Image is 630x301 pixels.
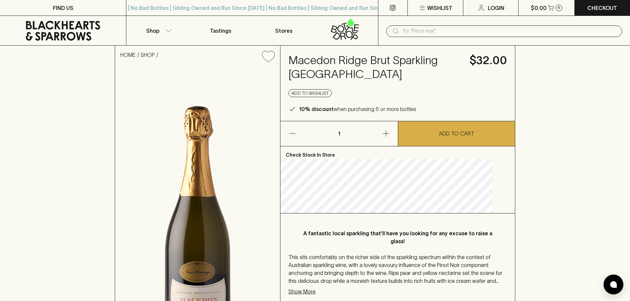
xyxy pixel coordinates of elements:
b: 10% discount [299,106,334,112]
a: HOME [120,52,136,58]
p: when purchasing 6 or more bottles [299,105,416,113]
a: Stores [252,16,315,45]
p: $0.00 [531,4,547,12]
button: Shop [126,16,189,45]
p: 1 [331,121,347,146]
p: 0 [558,6,560,10]
button: ADD TO CART [398,121,515,146]
input: Try "Pinot noir" [402,26,617,36]
p: FIND US [53,4,73,12]
p: Wishlist [427,4,452,12]
p: A fantastic local sparkling that'll have you looking for any excuse to raise a glass! [302,229,494,245]
span: This sits comfortably on the richer side of the sparkling spectrum within the context of Australi... [288,254,502,292]
p: Checkout [587,4,617,12]
p: ADD TO CART [439,130,474,137]
p: Stores [275,27,292,35]
p: Show More [288,287,315,295]
p: Tastings [210,27,231,35]
h4: $32.00 [470,54,507,67]
p: Check Stock In Store [280,146,515,159]
button: Add to wishlist [288,89,332,97]
a: SHOP [141,52,155,58]
a: Tastings [189,16,252,45]
button: Add to wishlist [259,48,277,65]
p: Shop [146,27,159,35]
p: Login [488,4,504,12]
img: bubble-icon [610,281,617,288]
h4: Macedon Ridge Brut Sparkling [GEOGRAPHIC_DATA] [288,54,462,81]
